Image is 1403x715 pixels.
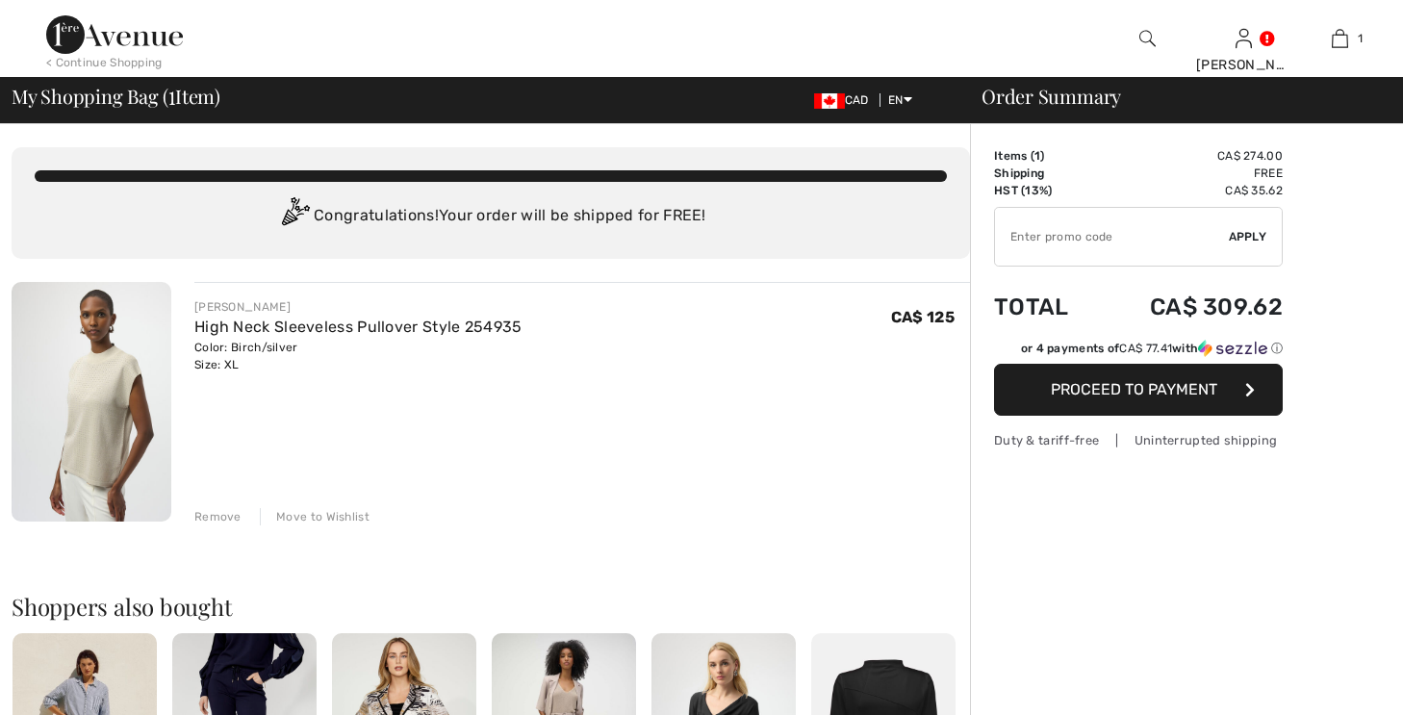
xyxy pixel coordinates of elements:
span: 1 [1034,149,1040,163]
td: Items ( ) [994,147,1098,165]
span: My Shopping Bag ( Item) [12,87,220,106]
img: High Neck Sleeveless Pullover Style 254935 [12,282,171,522]
span: Proceed to Payment [1051,380,1217,398]
div: or 4 payments ofCA$ 77.41withSezzle Click to learn more about Sezzle [994,340,1283,364]
td: HST (13%) [994,182,1098,199]
img: My Bag [1332,27,1348,50]
img: Congratulation2.svg [275,197,314,236]
div: [PERSON_NAME] [194,298,523,316]
div: Color: Birch/silver Size: XL [194,339,523,373]
img: Canadian Dollar [814,93,845,109]
span: Apply [1229,228,1267,245]
td: Free [1098,165,1283,182]
div: [PERSON_NAME] [1196,55,1290,75]
td: CA$ 309.62 [1098,274,1283,340]
td: Shipping [994,165,1098,182]
span: CAD [814,93,877,107]
div: Move to Wishlist [260,508,370,525]
a: High Neck Sleeveless Pullover Style 254935 [194,318,523,336]
td: CA$ 274.00 [1098,147,1283,165]
input: Promo code [995,208,1229,266]
span: 1 [1358,30,1363,47]
span: EN [888,93,912,107]
span: 1 [168,82,175,107]
a: 1 [1292,27,1387,50]
div: or 4 payments of with [1021,340,1283,357]
td: CA$ 35.62 [1098,182,1283,199]
span: CA$ 125 [891,308,955,326]
img: search the website [1139,27,1156,50]
div: Remove [194,508,242,525]
a: Sign In [1236,29,1252,47]
h2: Shoppers also bought [12,595,970,618]
img: Sezzle [1198,340,1267,357]
img: 1ère Avenue [46,15,183,54]
span: CA$ 77.41 [1119,342,1172,355]
img: My Info [1236,27,1252,50]
div: Congratulations! Your order will be shipped for FREE! [35,197,947,236]
div: Duty & tariff-free | Uninterrupted shipping [994,431,1283,449]
td: Total [994,274,1098,340]
div: Order Summary [958,87,1391,106]
div: < Continue Shopping [46,54,163,71]
button: Proceed to Payment [994,364,1283,416]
